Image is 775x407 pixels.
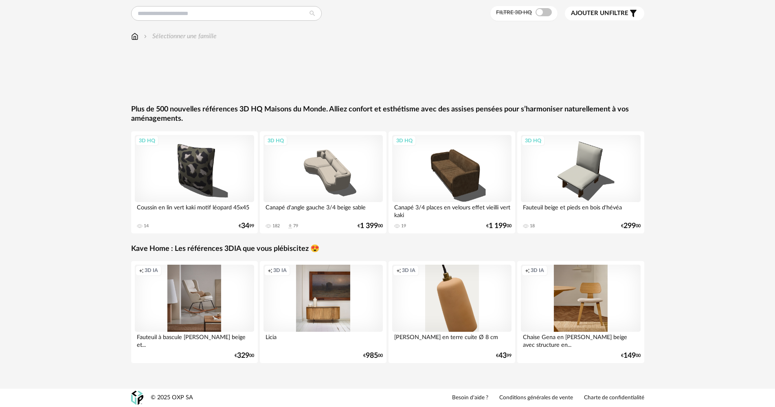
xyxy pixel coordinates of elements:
[131,261,258,363] a: Creation icon 3D IA Fauteuil à bascule [PERSON_NAME] beige et... €32900
[389,261,516,363] a: Creation icon 3D IA [PERSON_NAME] en terre cuite Ø 8 cm €4399
[393,135,416,146] div: 3D HQ
[263,202,383,218] div: Canapé d'angle gauche 3/4 beige sable
[584,394,644,402] a: Charte de confidentialité
[131,244,319,254] a: Kave Home : Les références 3DIA que vous plébiscitez 😍
[517,261,644,363] a: Creation icon 3D IA Chaise Gena en [PERSON_NAME] beige avec structure en... €14900
[531,267,544,274] span: 3D IA
[260,261,387,363] a: Creation icon 3D IA Licia €98500
[498,353,507,359] span: 43
[489,223,507,229] span: 1 199
[571,9,628,17] span: filtre
[293,223,298,229] div: 79
[237,353,249,359] span: 329
[402,267,415,274] span: 3D IA
[131,391,143,405] img: OXP
[358,223,383,229] div: € 00
[392,202,512,218] div: Canapé 3/4 places en velours effet vieilli vert kaki
[260,131,387,233] a: 3D HQ Canapé d'angle gauche 3/4 beige sable 182 Download icon 79 €1 39900
[624,353,636,359] span: 149
[264,135,288,146] div: 3D HQ
[239,223,254,229] div: € 99
[496,353,512,359] div: € 99
[565,7,644,20] button: Ajouter unfiltre Filter icon
[151,394,193,402] div: © 2025 OXP SA
[521,202,641,218] div: Fauteuil beige et pieds en bois d'hévéa
[530,223,535,229] div: 18
[145,267,158,274] span: 3D IA
[396,267,401,274] span: Creation icon
[401,223,406,229] div: 19
[389,131,516,233] a: 3D HQ Canapé 3/4 places en velours effet vieilli vert kaki 19 €1 19900
[621,353,641,359] div: € 00
[452,394,488,402] a: Besoin d'aide ?
[142,32,149,41] img: svg+xml;base64,PHN2ZyB3aWR0aD0iMTYiIGhlaWdodD0iMTYiIHZpZXdCb3g9IjAgMCAxNiAxNiIgZmlsbD0ibm9uZSIgeG...
[235,353,254,359] div: € 00
[521,135,545,146] div: 3D HQ
[363,353,383,359] div: € 00
[135,135,159,146] div: 3D HQ
[366,353,378,359] span: 985
[273,267,287,274] span: 3D IA
[241,223,249,229] span: 34
[131,131,258,233] a: 3D HQ Coussin en lin vert kaki motif léopard 45x45 14 €3499
[517,131,644,233] a: 3D HQ Fauteuil beige et pieds en bois d'hévéa 18 €29900
[144,223,149,229] div: 14
[142,32,217,41] div: Sélectionner une famille
[268,267,272,274] span: Creation icon
[525,267,530,274] span: Creation icon
[571,10,609,16] span: Ajouter un
[621,223,641,229] div: € 00
[486,223,512,229] div: € 00
[360,223,378,229] span: 1 399
[392,332,512,348] div: [PERSON_NAME] en terre cuite Ø 8 cm
[496,10,532,15] span: Filtre 3D HQ
[131,32,138,41] img: svg+xml;base64,PHN2ZyB3aWR0aD0iMTYiIGhlaWdodD0iMTciIHZpZXdCb3g9IjAgMCAxNiAxNyIgZmlsbD0ibm9uZSIgeG...
[521,332,641,348] div: Chaise Gena en [PERSON_NAME] beige avec structure en...
[139,267,144,274] span: Creation icon
[131,105,644,124] a: Plus de 500 nouvelles références 3D HQ Maisons du Monde. Alliez confort et esthétisme avec des as...
[287,223,293,229] span: Download icon
[624,223,636,229] span: 299
[135,202,255,218] div: Coussin en lin vert kaki motif léopard 45x45
[263,332,383,348] div: Licia
[499,394,573,402] a: Conditions générales de vente
[135,332,255,348] div: Fauteuil à bascule [PERSON_NAME] beige et...
[272,223,280,229] div: 182
[628,9,638,18] span: Filter icon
